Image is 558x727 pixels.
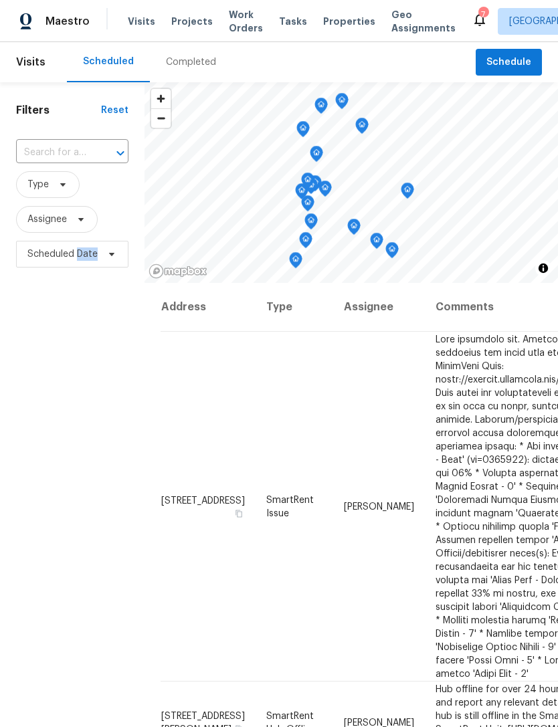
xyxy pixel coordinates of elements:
[27,213,67,226] span: Assignee
[347,219,361,239] div: Map marker
[16,142,91,163] input: Search for an address...
[166,56,216,69] div: Completed
[299,232,312,253] div: Map marker
[128,15,155,28] span: Visits
[101,104,128,117] div: Reset
[161,496,245,505] span: [STREET_ADDRESS]
[310,146,323,167] div: Map marker
[335,93,349,114] div: Map marker
[295,183,308,204] div: Map marker
[266,495,314,518] span: SmartRent Issue
[27,178,49,191] span: Type
[161,283,256,332] th: Address
[171,15,213,28] span: Projects
[256,283,333,332] th: Type
[355,118,369,138] div: Map marker
[279,17,307,26] span: Tasks
[301,173,314,193] div: Map marker
[229,8,263,35] span: Work Orders
[344,718,414,727] span: [PERSON_NAME]
[535,260,551,276] button: Toggle attribution
[478,8,488,21] div: 7
[370,233,383,253] div: Map marker
[151,89,171,108] button: Zoom in
[151,109,171,128] span: Zoom out
[16,104,101,117] h1: Filters
[149,264,207,279] a: Mapbox homepage
[486,54,531,71] span: Schedule
[16,47,45,77] span: Visits
[151,108,171,128] button: Zoom out
[476,49,542,76] button: Schedule
[323,15,375,28] span: Properties
[318,181,332,201] div: Map marker
[308,175,322,196] div: Map marker
[301,195,314,216] div: Map marker
[539,261,547,276] span: Toggle attribution
[344,502,414,511] span: [PERSON_NAME]
[289,252,302,273] div: Map marker
[304,213,318,234] div: Map marker
[233,507,245,519] button: Copy Address
[27,247,98,261] span: Scheduled Date
[391,8,456,35] span: Geo Assignments
[385,242,399,263] div: Map marker
[333,283,425,332] th: Assignee
[314,98,328,118] div: Map marker
[45,15,90,28] span: Maestro
[83,55,134,68] div: Scheduled
[401,183,414,203] div: Map marker
[111,144,130,163] button: Open
[296,121,310,142] div: Map marker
